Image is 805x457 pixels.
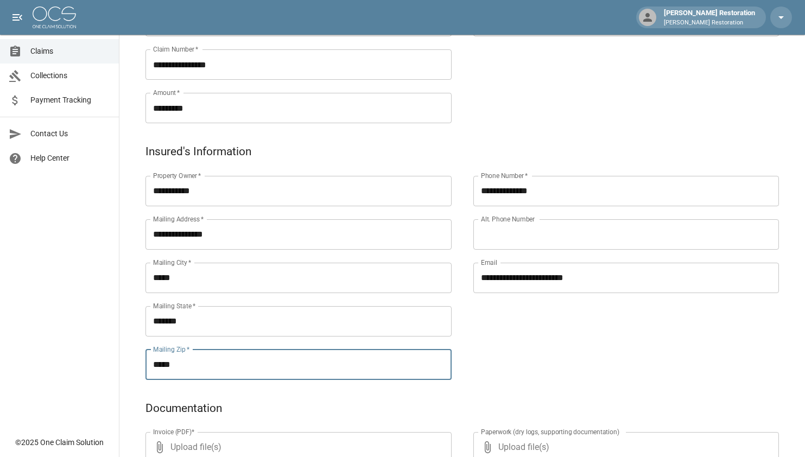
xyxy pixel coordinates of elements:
div: © 2025 One Claim Solution [15,437,104,448]
img: ocs-logo-white-transparent.png [33,7,76,28]
label: Invoice (PDF)* [153,427,195,436]
label: Mailing Zip [153,345,190,354]
button: open drawer [7,7,28,28]
label: Amount [153,88,180,97]
span: Contact Us [30,128,110,139]
span: Payment Tracking [30,94,110,106]
label: Alt. Phone Number [481,214,535,224]
label: Mailing City [153,258,192,267]
p: [PERSON_NAME] Restoration [664,18,755,28]
label: Mailing State [153,301,195,310]
label: Paperwork (dry logs, supporting documentation) [481,427,619,436]
span: Help Center [30,153,110,164]
label: Email [481,258,497,267]
label: Property Owner [153,171,201,180]
label: Mailing Address [153,214,204,224]
label: Claim Number [153,45,198,54]
label: Phone Number [481,171,528,180]
div: [PERSON_NAME] Restoration [660,8,759,27]
span: Collections [30,70,110,81]
span: Claims [30,46,110,57]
